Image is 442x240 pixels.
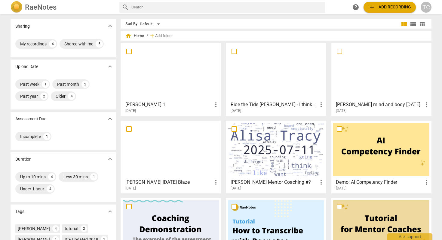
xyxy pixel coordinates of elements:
[48,173,55,180] div: 4
[125,101,212,108] h3: Tracy-Angelica 1
[106,62,115,71] button: Show more
[106,115,114,122] span: expand_more
[350,2,361,13] a: Help
[11,1,23,13] img: Logo
[421,2,431,13] button: TC
[231,186,241,191] span: [DATE]
[57,81,79,87] div: Past month
[212,101,219,108] span: more_vert
[106,207,115,216] button: Show more
[400,20,409,29] button: Tile view
[106,23,114,30] span: expand_more
[336,186,346,191] span: [DATE]
[123,45,219,113] a: [PERSON_NAME] 1[DATE]
[131,2,323,12] input: Search
[228,123,324,191] a: [PERSON_NAME] Mentor Coaching #?[DATE]
[212,179,219,186] span: more_vert
[20,93,38,99] div: Past year
[81,225,87,232] div: 2
[231,179,318,186] h3: Tracy C Mentor Coaching #?
[140,19,162,29] div: Default
[56,93,66,99] div: Older
[368,4,376,11] span: add
[125,33,131,39] span: home
[11,1,115,13] a: LogoRaeNotes
[15,208,24,215] p: Tags
[410,20,417,28] span: view_list
[81,81,89,88] div: 2
[106,208,114,215] span: expand_more
[336,101,423,108] h3: Angelica mind and body 6th Aug
[106,155,114,163] span: expand_more
[418,20,427,29] button: Table view
[96,40,103,48] div: 5
[231,101,318,108] h3: Ride the Tide Alisa - I think this is good
[90,173,97,180] div: 1
[387,233,432,240] div: Ask support
[49,40,56,48] div: 4
[63,174,88,180] div: Less 30 mins
[15,63,38,70] p: Upload Date
[106,22,115,31] button: Show more
[20,174,46,180] div: Up to 10 mins
[68,93,75,100] div: 4
[42,81,49,88] div: 1
[336,108,346,113] span: [DATE]
[123,123,219,191] a: [PERSON_NAME] [DATE] Blaze[DATE]
[333,45,429,113] a: [PERSON_NAME] mind and body [DATE][DATE]
[20,134,41,140] div: Incomplete
[228,45,324,113] a: Ride the Tide [PERSON_NAME] - I think this is good[DATE]
[155,34,173,38] span: Add folder
[20,186,44,192] div: Under 1 hour
[364,2,416,13] button: Upload
[122,4,129,11] span: search
[43,133,51,140] div: 1
[125,179,212,186] h3: Alisa 30 July Blaze
[423,101,430,108] span: more_vert
[52,225,59,232] div: 4
[106,114,115,123] button: Show more
[25,3,57,11] h2: RaeNotes
[419,21,425,27] span: table_chart
[318,179,325,186] span: more_vert
[47,185,54,192] div: 4
[40,93,48,100] div: 2
[15,116,46,122] p: Assessment Due
[423,179,430,186] span: more_vert
[333,123,429,191] a: Demo: AI Competency Finder[DATE]
[318,101,325,108] span: more_vert
[125,22,137,26] div: Sort By
[65,226,78,232] div: tutorial
[15,156,32,162] p: Duration
[352,4,359,11] span: help
[149,33,155,39] span: add
[64,41,93,47] div: Shared with me
[125,33,144,39] span: Home
[146,34,148,38] span: /
[20,41,47,47] div: My recordings
[409,20,418,29] button: List view
[125,186,136,191] span: [DATE]
[336,179,423,186] h3: Demo: AI Competency Finder
[106,63,114,70] span: expand_more
[125,108,136,113] span: [DATE]
[401,20,408,28] span: view_module
[20,81,39,87] div: Past week
[18,226,50,232] div: [PERSON_NAME]
[106,155,115,164] button: Show more
[368,4,411,11] span: Add recording
[15,23,30,29] p: Sharing
[231,108,241,113] span: [DATE]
